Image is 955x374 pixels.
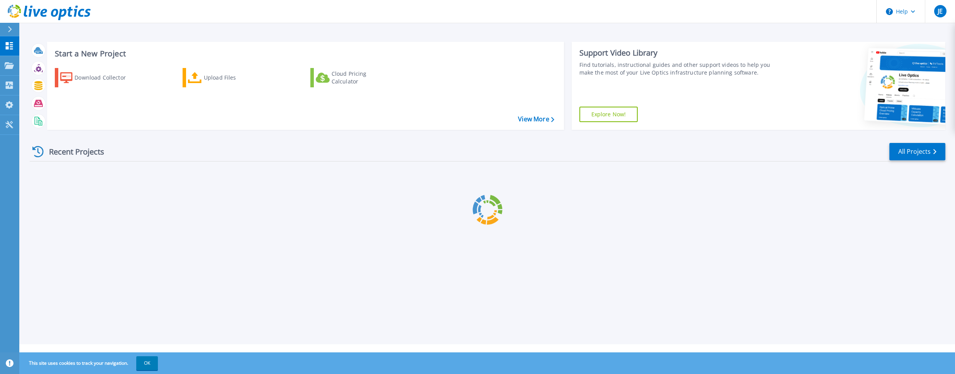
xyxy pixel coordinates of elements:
a: View More [518,116,554,123]
div: Recent Projects [30,142,115,161]
button: OK [136,356,158,370]
div: Upload Files [204,70,266,85]
a: Upload Files [183,68,269,87]
a: Explore Now! [579,107,638,122]
div: Support Video Library [579,48,772,58]
div: Cloud Pricing Calculator [332,70,393,85]
a: Cloud Pricing Calculator [310,68,396,87]
a: All Projects [889,143,945,160]
div: Find tutorials, instructional guides and other support videos to help you make the most of your L... [579,61,772,76]
h3: Start a New Project [55,49,554,58]
span: This site uses cookies to track your navigation. [21,356,158,370]
div: Download Collector [75,70,136,85]
span: JE [938,8,943,14]
a: Download Collector [55,68,141,87]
